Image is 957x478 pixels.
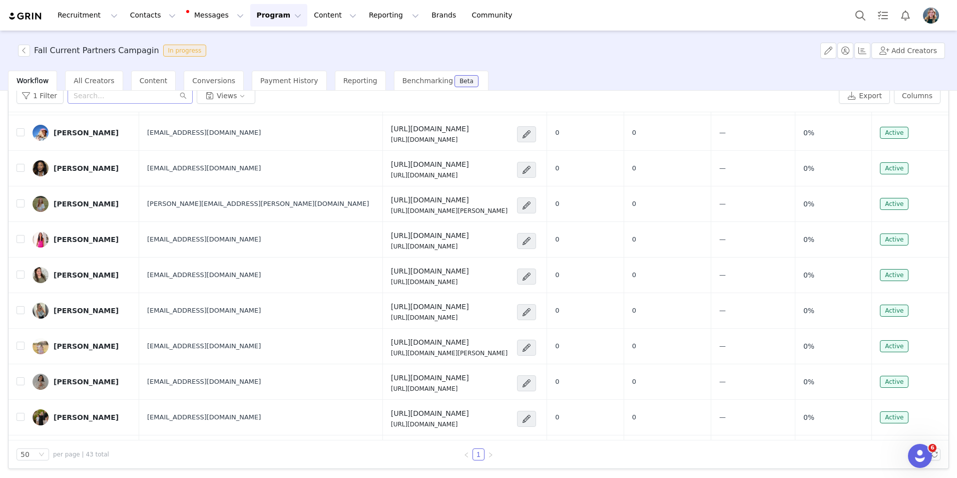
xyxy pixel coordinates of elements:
[719,307,726,314] span: —
[54,164,119,172] div: [PERSON_NAME]
[33,125,49,141] img: 7bf5376c-dcbf-43db-bb33-46aa9210894b.jpg
[54,271,119,279] div: [PERSON_NAME]
[391,408,469,419] h4: [URL][DOMAIN_NAME]
[33,409,49,425] img: c531b24f-89ff-4753-a91d-f965cb05af6d.jpg
[555,235,559,243] span: 0
[391,159,469,170] h4: [URL][DOMAIN_NAME]
[8,12,43,21] img: grin logo
[33,374,49,390] img: 41bd0c06-3464-47b2-8e3e-9fe7d304c181.jpg
[33,125,131,141] a: [PERSON_NAME]
[147,412,261,422] span: [EMAIL_ADDRESS][DOMAIN_NAME]
[555,342,559,350] span: 0
[33,409,131,425] a: [PERSON_NAME]
[147,128,261,138] span: [EMAIL_ADDRESS][DOMAIN_NAME]
[33,338,49,354] img: 326bd49f-630f-470c-b415-05648b3c31da.jpg
[391,242,469,251] p: [URL][DOMAIN_NAME]
[391,420,469,429] p: [URL][DOMAIN_NAME]
[391,230,469,241] h4: [URL][DOMAIN_NAME]
[849,4,871,27] button: Search
[425,4,465,27] a: Brands
[928,444,936,452] span: 6
[555,378,559,385] span: 0
[803,412,814,423] span: 0%
[363,4,425,27] button: Reporting
[54,413,119,421] div: [PERSON_NAME]
[34,45,159,57] h3: Fall Current Partners Campagin
[33,160,131,176] a: [PERSON_NAME]
[555,413,559,421] span: 0
[632,235,636,243] span: 0
[33,267,49,283] img: 9608f6c2-2ffe-4725-a6b9-fe4cc181ec64.jpg
[391,266,469,277] h4: [URL][DOMAIN_NAME]
[459,78,473,84] div: Beta
[124,4,182,27] button: Contacts
[197,88,255,104] button: Views
[719,342,726,350] span: —
[473,449,484,460] a: 1
[391,384,469,393] p: [URL][DOMAIN_NAME]
[555,200,559,207] span: 0
[391,124,469,134] h4: [URL][DOMAIN_NAME]
[485,448,497,460] li: Next Page
[632,200,636,207] span: 0
[894,4,916,27] button: Notifications
[632,342,636,350] span: 0
[719,271,726,279] span: —
[872,4,894,27] a: Tasks
[391,349,508,358] p: [URL][DOMAIN_NAME][PERSON_NAME]
[555,129,559,136] span: 0
[33,303,49,319] img: 4040e073-2179-45f7-953b-8f8dff3773ee--s.jpg
[871,43,945,59] button: Add Creators
[52,4,124,27] button: Recruitment
[391,206,508,215] p: [URL][DOMAIN_NAME][PERSON_NAME]
[391,302,469,312] h4: [URL][DOMAIN_NAME]
[391,278,469,287] p: [URL][DOMAIN_NAME]
[719,378,726,385] span: —
[632,307,636,314] span: 0
[147,163,261,173] span: [EMAIL_ADDRESS][DOMAIN_NAME]
[53,450,109,459] span: per page | 43 total
[803,234,814,245] span: 0%
[33,231,131,248] a: [PERSON_NAME]
[917,8,949,24] button: Profile
[803,377,814,387] span: 0%
[803,270,814,281] span: 0%
[923,8,939,24] img: b03ecb05-ebb6-461e-8925-edc94d02a9f2.png
[182,4,250,27] button: Messages
[632,129,636,136] span: 0
[33,231,49,248] img: 63581cb7-684a-4dd3-bc77-8829f4062c05.jpg
[147,377,261,387] span: [EMAIL_ADDRESS][DOMAIN_NAME]
[54,235,119,244] div: [PERSON_NAME]
[460,448,472,460] li: Previous Page
[632,413,636,421] span: 0
[33,374,131,390] a: [PERSON_NAME]
[803,163,814,174] span: 0%
[803,199,814,209] span: 0%
[719,413,726,421] span: —
[54,200,119,208] div: [PERSON_NAME]
[391,135,469,144] p: [URL][DOMAIN_NAME]
[39,451,45,458] i: icon: down
[74,77,114,85] span: All Creators
[343,77,377,85] span: Reporting
[33,160,49,176] img: f1589b6d-d934-42f5-9a27-b40428d3f8d3.jpg
[463,452,469,458] i: icon: left
[147,199,369,209] span: [PERSON_NAME][EMAIL_ADDRESS][PERSON_NAME][DOMAIN_NAME]
[632,271,636,279] span: 0
[719,129,726,136] span: —
[33,196,49,212] img: 53851187-46c8-4364-8f54-2982ff67cec7.jpg
[391,373,469,383] h4: [URL][DOMAIN_NAME]
[391,337,508,348] h4: [URL][DOMAIN_NAME]
[391,171,469,180] p: [URL][DOMAIN_NAME]
[54,378,119,386] div: [PERSON_NAME]
[192,77,235,85] span: Conversions
[803,341,814,352] span: 0%
[17,88,64,104] button: 1 Filter
[402,77,453,85] span: Benchmarking
[33,338,131,354] a: [PERSON_NAME]
[839,88,890,104] button: Export
[472,448,485,460] li: 1
[466,4,523,27] a: Community
[147,234,261,245] span: [EMAIL_ADDRESS][DOMAIN_NAME]
[54,342,119,350] div: [PERSON_NAME]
